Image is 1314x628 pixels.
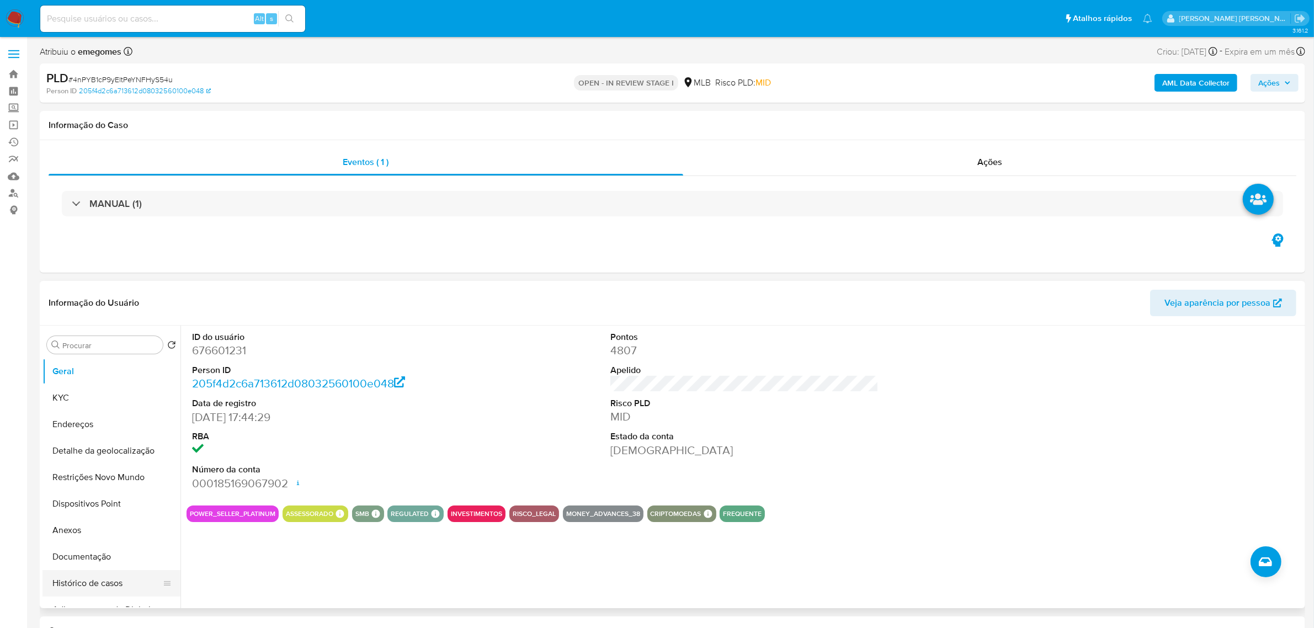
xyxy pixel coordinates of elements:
[1258,74,1280,92] span: Ações
[1157,44,1217,59] div: Criou: [DATE]
[192,476,460,491] dd: 000185169067902
[1073,13,1132,24] span: Atalhos rápidos
[42,385,180,411] button: KYC
[574,75,678,91] p: OPEN - IN REVIEW STAGE I
[610,331,879,343] dt: Pontos
[192,343,460,358] dd: 676601231
[756,76,771,89] span: MID
[46,86,77,96] b: Person ID
[1155,74,1237,92] button: AML Data Collector
[76,45,121,58] b: emegomes
[49,297,139,308] h1: Informação do Usuário
[715,77,771,89] span: Risco PLD:
[610,430,879,443] dt: Estado da conta
[192,375,406,391] a: 205f4d2c6a713612d08032560100e048
[40,46,121,58] span: Atribuiu o
[192,464,460,476] dt: Número da conta
[42,544,180,570] button: Documentação
[192,409,460,425] dd: [DATE] 17:44:29
[977,156,1002,168] span: Ações
[1162,74,1230,92] b: AML Data Collector
[1294,13,1306,24] a: Sair
[1179,13,1291,24] p: emerson.gomes@mercadopago.com.br
[270,13,273,24] span: s
[42,597,180,623] button: Adiantamentos de Dinheiro
[1225,46,1295,58] span: Expira em um mês
[192,331,460,343] dt: ID do usuário
[610,443,879,458] dd: [DEMOGRAPHIC_DATA]
[278,11,301,26] button: search-icon
[610,343,879,358] dd: 4807
[62,340,158,350] input: Procurar
[1220,44,1222,59] span: -
[167,340,176,353] button: Retornar ao pedido padrão
[62,191,1283,216] div: MANUAL (1)
[42,411,180,438] button: Endereços
[79,86,211,96] a: 205f4d2c6a713612d08032560100e048
[42,438,180,464] button: Detalhe da geolocalização
[1143,14,1152,23] a: Notificações
[255,13,264,24] span: Alt
[610,364,879,376] dt: Apelido
[610,397,879,409] dt: Risco PLD
[42,517,180,544] button: Anexos
[1164,290,1270,316] span: Veja aparência por pessoa
[49,120,1296,131] h1: Informação do Caso
[68,74,173,85] span: # 4nPYB1cP9yEltPeYNFHyS54u
[683,77,711,89] div: MLB
[1251,74,1299,92] button: Ações
[192,397,460,409] dt: Data de registro
[42,570,172,597] button: Histórico de casos
[192,364,460,376] dt: Person ID
[42,464,180,491] button: Restrições Novo Mundo
[51,340,60,349] button: Procurar
[192,430,460,443] dt: RBA
[40,12,305,26] input: Pesquise usuários ou casos...
[42,358,180,385] button: Geral
[1150,290,1296,316] button: Veja aparência por pessoa
[343,156,389,168] span: Eventos ( 1 )
[610,409,879,424] dd: MID
[89,198,142,210] h3: MANUAL (1)
[42,491,180,517] button: Dispositivos Point
[46,69,68,87] b: PLD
